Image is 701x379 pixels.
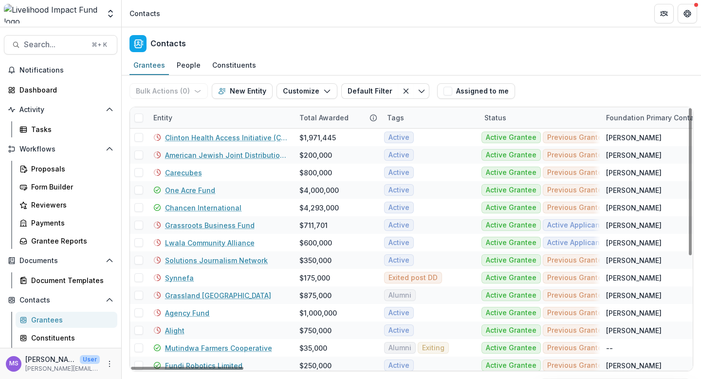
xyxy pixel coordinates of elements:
span: Active Grantee [486,204,536,212]
a: Constituents [16,330,117,346]
a: Reviewers [16,197,117,213]
a: Document Templates [16,272,117,288]
button: Open Activity [4,102,117,117]
span: Exited post DD [388,274,438,282]
span: Active Grantee [486,169,536,177]
div: People [173,58,204,72]
div: [PERSON_NAME] [606,255,662,265]
a: Alight [165,325,184,336]
span: Previous Grantee [547,274,607,282]
a: Solutions Journalism Network [165,255,268,265]
a: Fundi Robotics Limited [165,360,242,371]
div: $4,293,000 [299,203,339,213]
div: Status [479,107,600,128]
span: Active [388,221,409,229]
a: Payments [16,215,117,231]
span: Active Grantee [486,344,536,352]
span: Active [388,309,409,317]
span: Active Grantee [486,361,536,370]
span: Active Grantee [486,239,536,247]
a: One Acre Fund [165,185,215,195]
a: Grantee Reports [16,233,117,249]
div: $4,000,000 [299,185,339,195]
span: Active Grantee [486,256,536,265]
div: $35,000 [299,343,327,353]
span: Documents [19,257,102,265]
div: $750,000 [299,325,332,336]
a: Dashboard [4,82,117,98]
button: Customize [277,83,337,99]
button: Bulk Actions (0) [129,83,208,99]
span: Activity [19,106,102,114]
button: Assigned to me [437,83,515,99]
div: [PERSON_NAME] [606,168,662,178]
a: Agency Fund [165,308,209,318]
p: User [80,355,100,364]
a: American Jewish Joint Distribution Committee [165,150,288,160]
div: [PERSON_NAME] [606,133,662,143]
a: Constituents [208,56,260,75]
div: -- [606,343,613,353]
button: Search... [4,35,117,55]
div: Grantees [129,58,169,72]
div: [PERSON_NAME] [606,360,662,371]
span: Previous Grantee [547,151,607,159]
span: Exiting [422,344,444,352]
span: Active [388,361,409,370]
span: Contacts [19,296,102,304]
div: Document Templates [31,275,110,285]
button: Clear filter [398,83,414,99]
span: Previous Grantee [547,133,607,142]
div: Contacts [129,8,160,19]
img: Livelihood Impact Fund logo [4,4,100,23]
a: Grantees [16,312,117,328]
span: Active [388,169,409,177]
div: Tags [381,107,479,128]
span: Alumni [388,291,411,300]
div: [PERSON_NAME] [606,325,662,336]
button: Notifications [4,62,117,78]
span: Active Grantee [486,326,536,335]
div: $711,701 [299,220,328,230]
span: Active [388,204,409,212]
span: Previous Grantee [547,256,607,265]
div: [PERSON_NAME] [606,185,662,195]
div: $350,000 [299,255,332,265]
a: Lwala Community Alliance [165,238,255,248]
span: Active Grantee [486,221,536,229]
span: Active Grantee [486,186,536,194]
div: Entity [148,107,294,128]
div: $600,000 [299,238,332,248]
div: [PERSON_NAME] [606,273,662,283]
a: Grassroots Business Fund [165,220,255,230]
div: Entity [148,113,178,123]
span: Active [388,326,409,335]
div: Constituents [208,58,260,72]
div: Monica Swai [9,360,18,367]
div: Reviewers [31,200,110,210]
span: Active [388,256,409,265]
div: $250,000 [299,360,332,371]
span: Active [388,133,409,142]
div: $1,000,000 [299,308,337,318]
a: Proposals [16,161,117,177]
button: Get Help [678,4,697,23]
a: Chancen International [165,203,241,213]
a: Synnefa [165,273,194,283]
nav: breadcrumb [126,6,164,20]
span: Previous Grantee [547,344,607,352]
a: Tasks [16,121,117,137]
h2: Contacts [150,39,186,48]
span: Active [388,239,409,247]
span: Previous Grantee [547,204,607,212]
a: Form Builder [16,179,117,195]
p: [PERSON_NAME][EMAIL_ADDRESS][DOMAIN_NAME] [25,364,100,373]
button: New Entity [212,83,273,99]
div: Grantees [31,315,110,325]
div: $1,971,445 [299,133,336,143]
span: Workflows [19,145,102,153]
a: Clinton Health Access Initiative (CHAI) [165,133,288,143]
div: [PERSON_NAME] [606,308,662,318]
button: Partners [654,4,674,23]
